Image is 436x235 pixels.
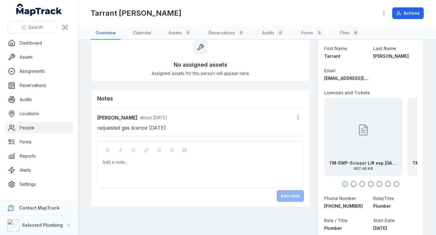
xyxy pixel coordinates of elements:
[324,68,336,73] span: Email
[91,8,181,18] h1: Tarrant [PERSON_NAME]
[324,218,347,223] span: Role / Title
[324,46,347,51] span: First Name
[324,196,356,201] span: Phone Number
[22,222,63,228] strong: Selected Plumbing
[5,93,73,106] a: Audits
[91,27,121,40] a: Overview
[324,225,342,231] span: Plumber
[324,53,340,59] span: Tarrant
[16,4,62,16] a: MapTrack
[5,164,73,176] a: Alerts
[316,29,323,37] div: 0
[373,203,391,209] span: Plumber
[140,115,167,120] span: about [DATE]
[5,51,73,63] a: Assets
[28,24,43,30] span: Search
[392,7,424,19] button: Actions
[324,76,398,81] span: [EMAIL_ADDRESS][DOMAIN_NAME]
[257,27,289,40] a: Audits0
[5,65,73,77] a: Assignments
[373,196,394,201] span: Role/Title
[373,218,395,223] span: Start Date
[174,61,227,69] h3: No assigned assets
[237,29,245,37] div: 0
[352,29,359,37] div: 8
[5,136,73,148] a: Forms
[277,29,284,37] div: 0
[97,123,304,132] p: requested gas licence [DATE]
[164,27,196,40] a: Assets0
[373,225,387,231] time: 8/21/2023, 12:00:00 AM
[5,108,73,120] a: Locations
[5,178,73,190] a: Settings
[324,203,363,209] span: [PHONE_NUMBER]
[152,70,249,76] span: Assigned assets for this person will appear here
[373,53,409,59] span: [PERSON_NAME]
[204,27,250,40] a: Reservations0
[324,90,370,95] span: Licenses and Tickets
[5,37,73,49] a: Dashboard
[335,27,364,40] a: Files8
[5,79,73,92] a: Reservations
[373,46,396,51] span: Last Name
[5,150,73,162] a: Reports
[5,122,73,134] a: People
[296,27,328,40] a: Forms0
[184,29,191,37] div: 0
[7,22,57,33] button: Search
[19,205,59,210] strong: Contact MapTrack
[329,160,398,166] strong: TM-EWP-Scissor Lift exp [DATE]
[97,114,138,121] strong: [PERSON_NAME]
[128,27,156,40] a: Calendar
[97,94,113,103] h3: Notes
[373,225,387,231] span: [DATE]
[140,115,167,120] time: 7/14/2025, 12:35:25 PM
[329,166,398,171] span: 607.46 KB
